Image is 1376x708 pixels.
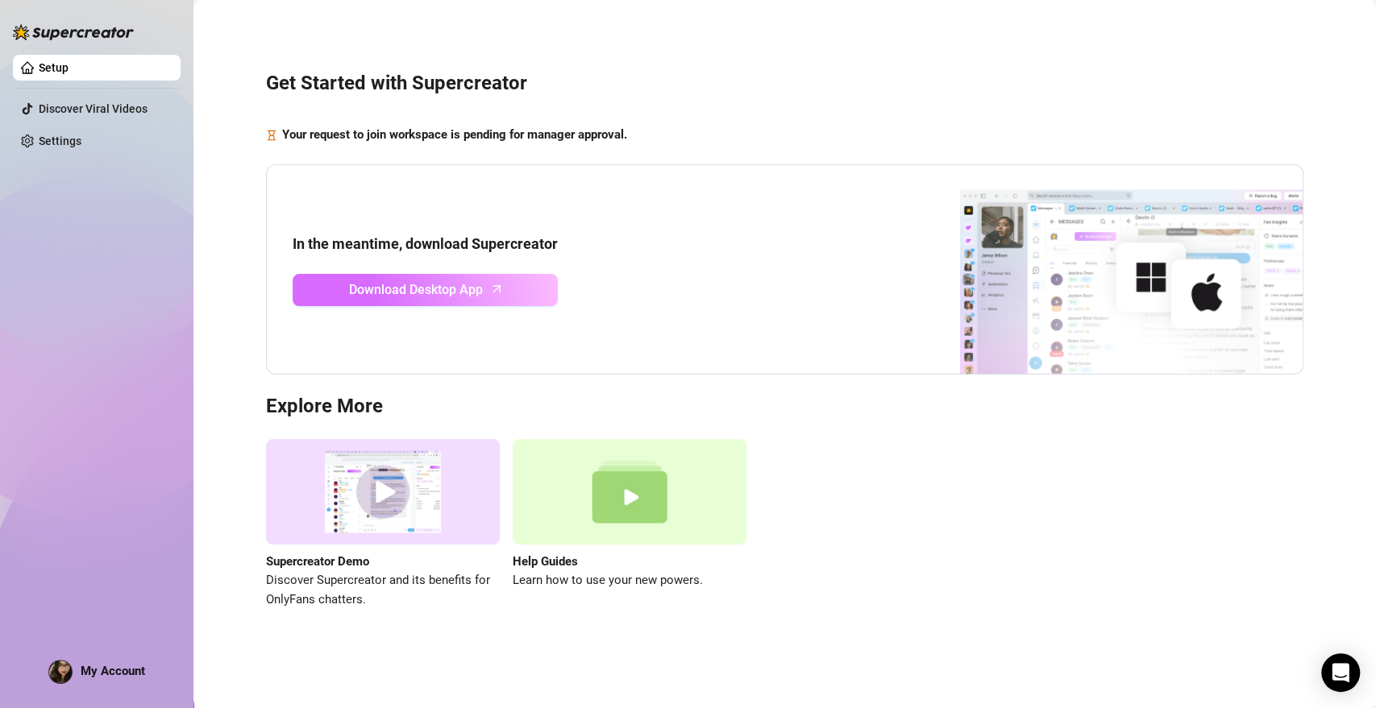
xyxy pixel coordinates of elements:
[266,571,500,609] span: Discover Supercreator and its benefits for OnlyFans chatters.
[266,394,1303,420] h3: Explore More
[513,439,746,609] a: Help GuidesLearn how to use your new powers.
[39,102,148,115] a: Discover Viral Videos
[81,664,145,678] span: My Account
[266,554,369,569] strong: Supercreator Demo
[293,235,558,252] strong: In the meantime, download Supercreator
[1321,653,1360,692] div: Open Intercom Messenger
[39,61,69,74] a: Setup
[513,571,746,590] span: Learn how to use your new powers.
[49,660,72,683] img: ACg8ocJfQEOem6E0E8SHzcCsyK5L-Xwqc_DQ36iehrCWhg1Xe2L-QYw5=s96-c
[900,165,1303,375] img: download app
[266,126,277,145] span: hourglass
[488,279,506,298] span: arrow-up
[349,279,483,300] span: Download Desktop App
[13,24,134,40] img: logo-BBDzfeDw.svg
[266,439,500,544] img: supercreator demo
[513,554,578,569] strong: Help Guides
[513,439,746,544] img: help guides
[39,135,81,147] a: Settings
[266,439,500,609] a: Supercreator DemoDiscover Supercreator and its benefits for OnlyFans chatters.
[282,127,627,142] strong: Your request to join workspace is pending for manager approval.
[266,71,1303,97] h3: Get Started with Supercreator
[293,274,558,306] a: Download Desktop Apparrow-up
